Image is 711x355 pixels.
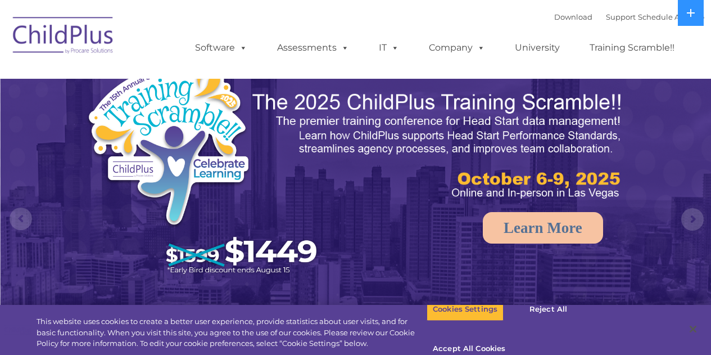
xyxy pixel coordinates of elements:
font: | [554,12,704,21]
a: Company [418,37,496,59]
a: Schedule A Demo [638,12,704,21]
a: IT [368,37,410,59]
a: Support [606,12,636,21]
a: Software [184,37,259,59]
a: Training Scramble!! [578,37,686,59]
a: Assessments [266,37,360,59]
img: ChildPlus by Procare Solutions [7,9,120,65]
a: Download [554,12,592,21]
button: Reject All [513,298,583,321]
div: This website uses cookies to create a better user experience, provide statistics about user visit... [37,316,427,349]
button: Cookies Settings [427,298,504,321]
button: Close [681,317,705,341]
a: University [504,37,571,59]
a: Learn More [483,212,603,244]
